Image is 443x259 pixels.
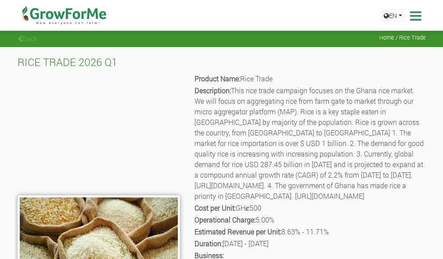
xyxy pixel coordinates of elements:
[194,85,425,201] p: This rice trade campaign focuses on the Ghana rice market. We will focus on aggregating rice from...
[194,226,425,237] p: 8.63% - 11.71%
[194,203,236,212] b: Cost per Unit:
[18,34,38,43] a: Back
[379,34,426,41] span: Home / Rice Trade
[194,227,281,236] b: Estimated Revenue per Unit:
[194,86,231,95] b: Description:
[194,215,256,224] b: Operational Charge:
[380,9,406,22] a: EN
[194,74,240,83] b: Product Name:
[194,203,425,213] p: GHȼ500
[194,215,425,225] p: 5.00%
[18,56,426,69] h4: RICE TRADE 2026 Q1
[194,73,425,84] p: Rice Trade
[194,239,223,248] b: Duration:
[194,238,425,249] p: [DATE] - [DATE]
